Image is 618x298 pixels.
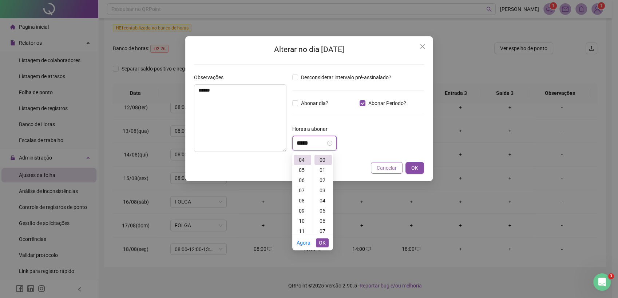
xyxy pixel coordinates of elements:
[292,125,332,133] label: Horas a abonar
[365,99,409,107] span: Abonar Período?
[194,44,424,56] h2: Alterar no dia [DATE]
[608,273,614,279] span: 1
[297,240,310,246] a: Agora
[294,165,311,175] div: 05
[314,196,332,206] div: 04
[314,216,332,226] div: 06
[377,164,397,172] span: Cancelar
[319,239,326,247] span: OK
[405,162,424,174] button: OK
[314,155,332,165] div: 00
[294,196,311,206] div: 08
[314,206,332,216] div: 05
[411,164,418,172] span: OK
[294,216,311,226] div: 10
[298,73,394,81] span: Desconsiderar intervalo pré-assinalado?
[420,44,425,49] span: close
[593,273,611,291] iframe: Intercom live chat
[314,226,332,236] div: 07
[294,175,311,185] div: 06
[194,73,228,81] label: Observações
[314,165,332,175] div: 01
[294,185,311,196] div: 07
[371,162,403,174] button: Cancelar
[294,155,311,165] div: 04
[294,206,311,216] div: 09
[417,41,428,52] button: Close
[298,99,331,107] span: Abonar dia?
[294,226,311,236] div: 11
[314,185,332,196] div: 03
[316,238,329,247] button: OK
[314,175,332,185] div: 02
